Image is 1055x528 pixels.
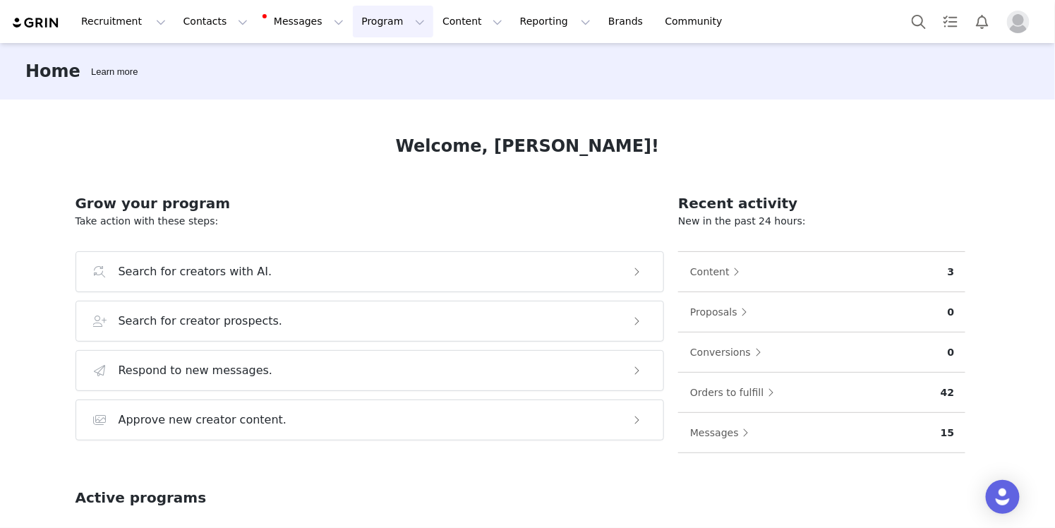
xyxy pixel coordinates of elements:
button: Messages [689,421,756,444]
button: Content [434,6,511,37]
button: Reporting [512,6,599,37]
h3: Respond to new messages. [119,362,273,379]
div: Tooltip anchor [88,65,140,79]
button: Conversions [689,341,768,364]
img: grin logo [11,16,61,30]
div: Open Intercom Messenger [986,480,1020,514]
p: New in the past 24 hours: [678,214,965,229]
button: Proposals [689,301,755,323]
h3: Search for creators with AI. [119,263,272,280]
button: Recruitment [73,6,174,37]
button: Search [903,6,934,37]
button: Notifications [967,6,998,37]
button: Search for creators with AI. [76,251,665,292]
h2: Active programs [76,487,207,508]
button: Messages [257,6,352,37]
h2: Recent activity [678,193,965,214]
p: 0 [948,305,955,320]
h1: Welcome, [PERSON_NAME]! [396,133,660,159]
p: 42 [941,385,954,400]
button: Respond to new messages. [76,350,665,391]
h3: Search for creator prospects. [119,313,283,330]
h3: Home [25,59,80,84]
h2: Grow your program [76,193,665,214]
button: Orders to fulfill [689,381,781,404]
a: Brands [600,6,656,37]
button: Program [353,6,433,37]
h3: Approve new creator content. [119,412,287,428]
button: Approve new creator content. [76,400,665,440]
button: Search for creator prospects. [76,301,665,342]
a: Tasks [935,6,966,37]
p: Take action with these steps: [76,214,665,229]
p: 0 [948,345,955,360]
p: 3 [948,265,955,280]
img: placeholder-profile.jpg [1007,11,1030,33]
button: Content [689,260,747,283]
button: Profile [999,11,1044,33]
a: Community [657,6,737,37]
p: 15 [941,426,954,440]
button: Contacts [175,6,256,37]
